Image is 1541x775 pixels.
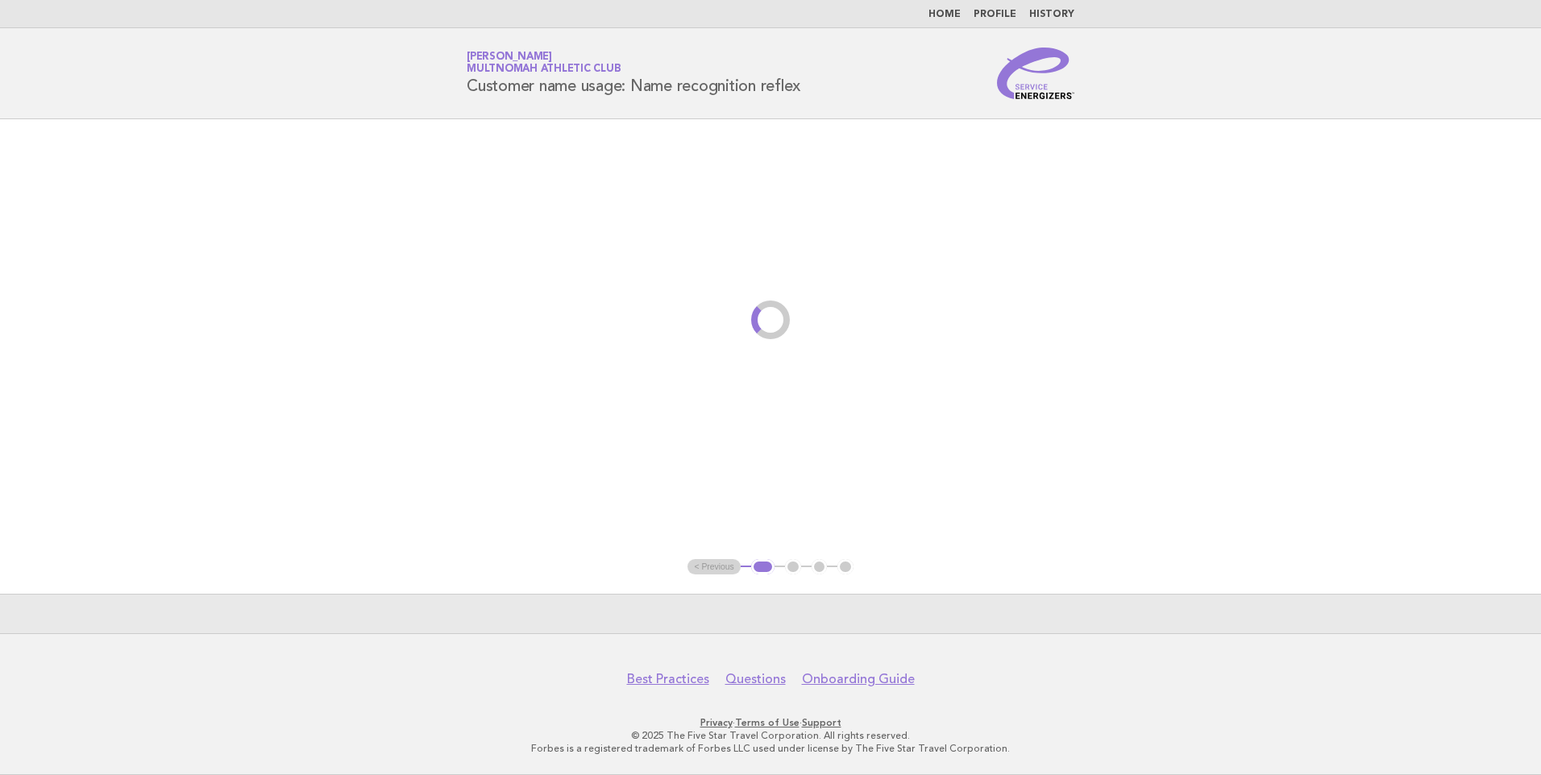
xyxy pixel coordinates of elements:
[277,729,1264,742] p: © 2025 The Five Star Travel Corporation. All rights reserved.
[467,52,800,94] h1: Customer name usage: Name recognition reflex
[700,717,733,728] a: Privacy
[277,716,1264,729] p: · ·
[277,742,1264,755] p: Forbes is a registered trademark of Forbes LLC used under license by The Five Star Travel Corpora...
[467,64,621,75] span: Multnomah Athletic Club
[735,717,800,728] a: Terms of Use
[997,48,1074,99] img: Service Energizers
[467,52,621,74] a: [PERSON_NAME]Multnomah Athletic Club
[802,717,841,728] a: Support
[802,671,915,687] a: Onboarding Guide
[725,671,786,687] a: Questions
[1029,10,1074,19] a: History
[627,671,709,687] a: Best Practices
[928,10,961,19] a: Home
[974,10,1016,19] a: Profile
